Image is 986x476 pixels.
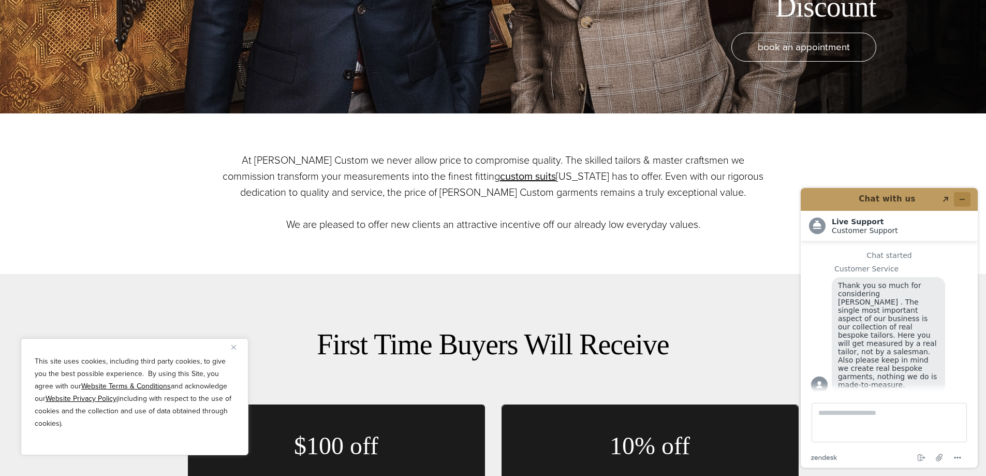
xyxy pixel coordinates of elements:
h3: $100 off [188,431,485,461]
p: This site uses cookies, including third party cookies, to give you the best possible experience. ... [35,355,234,430]
a: custom suits [500,168,556,184]
img: Close [231,345,236,350]
a: book an appointment [731,33,876,62]
p: At [PERSON_NAME] Custom we never allow price to compromise quality. The skilled tailors & master ... [219,152,768,233]
a: Website Privacy Policy [46,393,116,404]
button: Close [231,341,244,353]
a: Website Terms & Conditions [81,381,171,392]
h2: First Time Buyers Will Receive [188,326,799,363]
iframe: Find more information here [792,180,986,476]
span: book an appointment [758,39,850,54]
span: Chat [23,7,44,17]
h3: 10% off [502,431,798,461]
